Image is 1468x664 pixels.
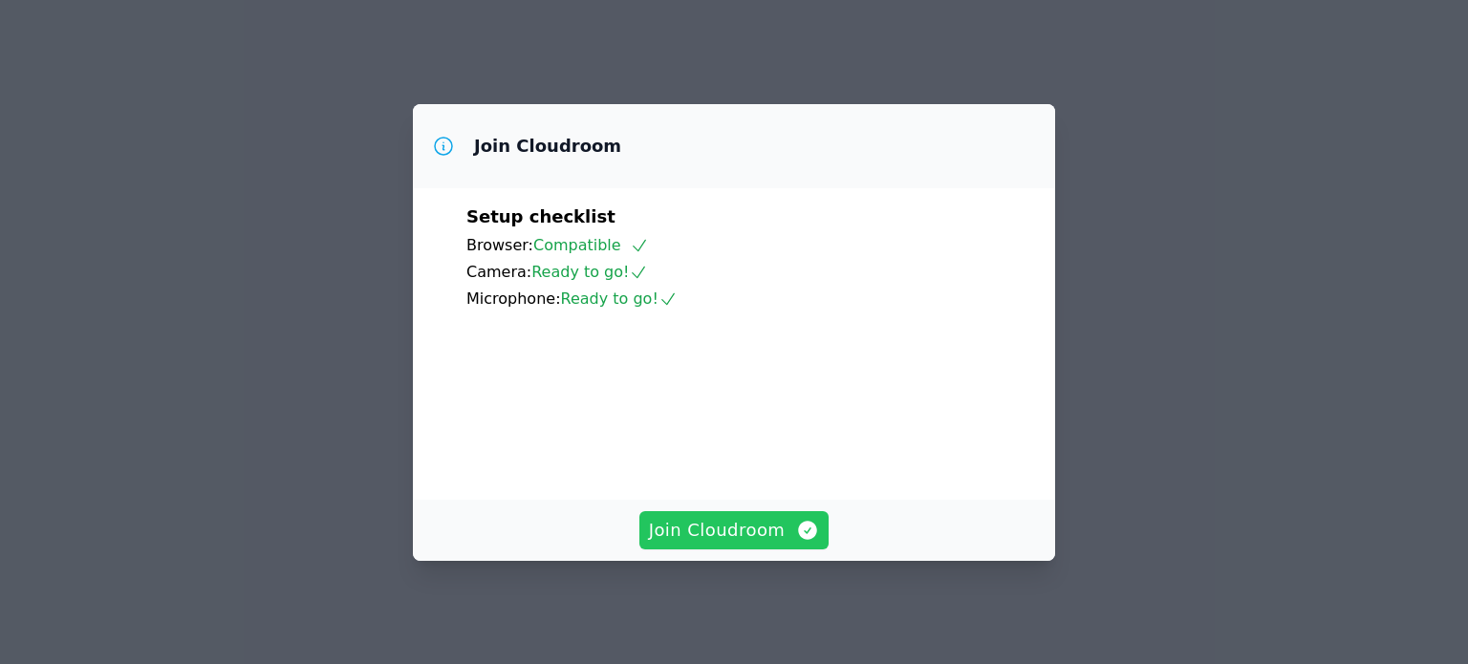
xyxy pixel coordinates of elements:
[561,289,678,308] span: Ready to go!
[466,236,533,254] span: Browser:
[474,135,621,158] h3: Join Cloudroom
[531,263,648,281] span: Ready to go!
[649,517,820,544] span: Join Cloudroom
[533,236,649,254] span: Compatible
[466,263,531,281] span: Camera:
[639,511,830,549] button: Join Cloudroom
[466,289,561,308] span: Microphone:
[466,206,615,226] span: Setup checklist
